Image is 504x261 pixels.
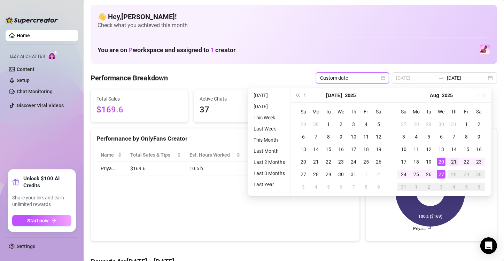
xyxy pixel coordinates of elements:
[475,170,483,179] div: 30
[312,158,320,166] div: 21
[425,158,433,166] div: 19
[126,162,185,175] td: $169.6
[299,158,308,166] div: 20
[17,33,30,38] a: Home
[460,156,473,168] td: 2025-08-22
[17,89,53,94] a: Chat Monitoring
[412,183,420,191] div: 1
[12,179,19,185] span: gift
[460,181,473,193] td: 2025-09-05
[425,133,433,141] div: 5
[397,118,410,130] td: 2025-07-27
[335,118,347,130] td: 2025-07-02
[12,195,71,208] span: Share your link and earn unlimited rewards
[362,170,370,179] div: 1
[322,118,335,130] td: 2025-07-01
[448,181,460,193] td: 2025-09-04
[410,118,422,130] td: 2025-07-28
[337,183,345,191] div: 6
[450,145,458,153] div: 14
[310,156,322,168] td: 2025-07-21
[347,143,360,156] td: 2025-07-17
[475,183,483,191] div: 6
[412,145,420,153] div: 11
[245,162,289,175] td: $16.15
[439,75,444,81] span: swap-right
[310,143,322,156] td: 2025-07-14
[374,145,383,153] div: 19
[448,143,460,156] td: 2025-08-14
[362,145,370,153] div: 18
[322,181,335,193] td: 2025-08-05
[360,156,372,168] td: 2025-07-25
[413,227,426,231] text: Priya…
[397,105,410,118] th: Su
[360,118,372,130] td: 2025-07-04
[251,169,288,177] li: Last 3 Months
[400,170,408,179] div: 24
[473,118,485,130] td: 2025-08-02
[349,170,358,179] div: 31
[345,88,356,102] button: Choose a year
[337,145,345,153] div: 16
[299,145,308,153] div: 13
[360,130,372,143] td: 2025-07-11
[462,158,471,166] div: 22
[324,158,333,166] div: 22
[425,120,433,128] div: 29
[473,181,485,193] td: 2025-09-06
[297,156,310,168] td: 2025-07-20
[324,170,333,179] div: 29
[362,120,370,128] div: 4
[126,148,185,162] th: Total Sales & Tips
[324,145,333,153] div: 15
[360,168,372,181] td: 2025-08-01
[320,73,385,83] span: Custom date
[312,133,320,141] div: 7
[412,120,420,128] div: 28
[347,156,360,168] td: 2025-07-24
[337,120,345,128] div: 2
[460,168,473,181] td: 2025-08-29
[442,88,453,102] button: Choose a year
[410,130,422,143] td: 2025-08-04
[396,74,436,82] input: Start date
[10,53,45,60] span: Izzy AI Chatter
[299,133,308,141] div: 6
[299,120,308,128] div: 29
[200,103,285,117] span: 37
[17,78,30,83] a: Setup
[437,183,445,191] div: 3
[473,156,485,168] td: 2025-08-23
[48,50,59,61] img: AI Chatter
[312,120,320,128] div: 30
[251,158,288,166] li: Last 2 Months
[450,183,458,191] div: 4
[439,75,444,81] span: to
[251,125,288,133] li: Last Week
[437,133,445,141] div: 6
[347,130,360,143] td: 2025-07-10
[374,183,383,191] div: 9
[460,130,473,143] td: 2025-08-08
[335,143,347,156] td: 2025-07-16
[96,134,354,143] div: Performance by OnlyFans Creator
[435,181,448,193] td: 2025-09-03
[245,148,289,162] th: Sales / Hour
[372,105,385,118] th: Sa
[397,130,410,143] td: 2025-08-03
[410,143,422,156] td: 2025-08-11
[410,105,422,118] th: Mo
[322,156,335,168] td: 2025-07-22
[129,46,133,54] span: P
[475,120,483,128] div: 2
[425,183,433,191] div: 2
[372,181,385,193] td: 2025-08-09
[312,145,320,153] div: 14
[324,133,333,141] div: 8
[251,113,288,122] li: This Week
[337,170,345,179] div: 30
[374,170,383,179] div: 2
[462,120,471,128] div: 1
[437,170,445,179] div: 27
